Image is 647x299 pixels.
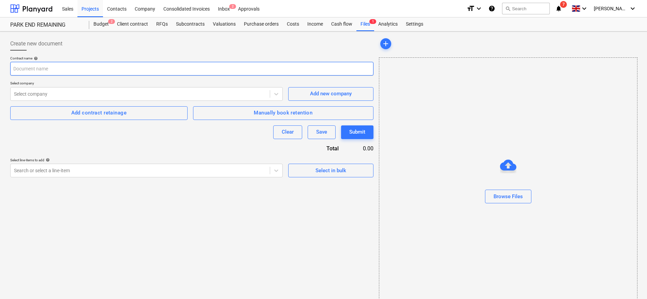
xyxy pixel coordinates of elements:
[10,40,62,48] span: Create new document
[356,17,374,31] a: Files1
[382,40,390,48] span: add
[308,125,336,139] button: Save
[273,125,302,139] button: Clear
[282,127,294,136] div: Clear
[193,106,373,120] button: Manually book retention
[209,17,240,31] a: Valuations
[89,17,113,31] div: Budget
[108,19,115,24] span: 2
[327,17,356,31] a: Cash flow
[10,158,283,162] div: Select line-items to add
[485,190,531,203] button: Browse Files
[369,19,376,24] span: 1
[475,4,483,13] i: keyboard_arrow_down
[310,89,352,98] div: Add new company
[288,164,373,177] button: Select in bulk
[341,125,373,139] button: Submit
[502,3,550,14] button: Search
[254,108,312,117] div: Manually book retention
[32,56,38,60] span: help
[288,87,373,101] button: Add new company
[315,166,346,175] div: Select in bulk
[303,17,327,31] a: Income
[350,145,373,152] div: 0.00
[629,4,637,13] i: keyboard_arrow_down
[374,17,402,31] a: Analytics
[402,17,427,31] a: Settings
[44,158,50,162] span: help
[594,6,628,11] span: [PERSON_NAME]
[172,17,209,31] a: Subcontracts
[356,17,374,31] div: Files
[10,56,373,60] div: Contract name
[555,4,562,13] i: notifications
[494,192,523,201] div: Browse Files
[505,6,511,11] span: search
[10,62,373,76] input: Document name
[10,22,81,29] div: PARK END REMAINING
[89,17,113,31] a: Budget2
[580,4,588,13] i: keyboard_arrow_down
[152,17,172,31] a: RFQs
[240,17,283,31] a: Purchase orders
[10,106,188,120] button: Add contract retainage
[113,17,152,31] a: Client contract
[71,108,127,117] div: Add contract retainage
[316,127,327,136] div: Save
[229,4,236,9] span: 2
[285,145,350,152] div: Total
[10,81,283,87] p: Select company
[349,127,365,136] div: Submit
[488,4,495,13] i: Knowledge base
[467,4,475,13] i: format_size
[283,17,303,31] a: Costs
[560,1,567,8] span: 7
